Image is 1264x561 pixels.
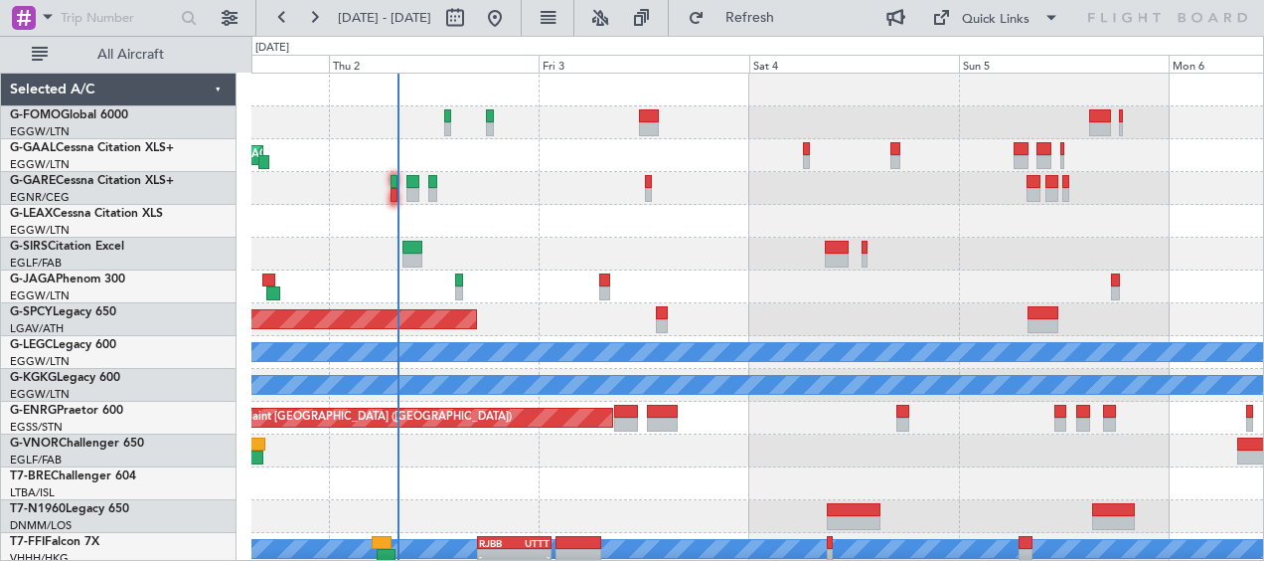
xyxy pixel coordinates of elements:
a: EGGW/LTN [10,223,70,238]
a: EGGW/LTN [10,288,70,303]
a: LGAV/ATH [10,321,64,336]
span: G-GARE [10,175,56,187]
span: G-FOMO [10,109,61,121]
a: G-SPCYLegacy 650 [10,306,116,318]
div: AOG Maint Dusseldorf [251,140,367,170]
a: EGSS/STN [10,420,63,435]
input: Trip Number [61,3,175,33]
span: G-SIRS [10,241,48,253]
a: EGNR/CEG [10,190,70,205]
a: EGLF/FAB [10,256,62,271]
a: T7-FFIFalcon 7X [10,536,99,548]
button: Refresh [679,2,798,34]
span: G-GAAL [10,142,56,154]
span: G-JAGA [10,274,56,285]
span: G-ENRG [10,405,57,417]
span: T7-N1960 [10,503,66,515]
a: G-LEAXCessna Citation XLS [10,208,163,220]
a: T7-N1960Legacy 650 [10,503,129,515]
a: G-KGKGLegacy 600 [10,372,120,384]
div: [DATE] [255,40,289,57]
span: G-SPCY [10,306,53,318]
div: Quick Links [962,10,1029,30]
a: G-VNORChallenger 650 [10,438,144,450]
button: All Aircraft [22,39,216,71]
span: G-LEGC [10,339,53,351]
a: EGGW/LTN [10,124,70,139]
a: DNMM/LOS [10,518,72,533]
div: RJBB [479,537,515,549]
div: Sun 5 [959,55,1169,73]
div: Sat 4 [749,55,959,73]
span: Refresh [709,11,792,25]
span: [DATE] - [DATE] [338,9,431,27]
a: T7-BREChallenger 604 [10,470,136,482]
div: UTTT [514,537,550,549]
span: G-VNOR [10,438,59,450]
div: Fri 3 [539,55,748,73]
div: Planned Maint [GEOGRAPHIC_DATA] ([GEOGRAPHIC_DATA]) [199,403,512,433]
a: G-GAALCessna Citation XLS+ [10,142,174,154]
a: G-ENRGPraetor 600 [10,405,123,417]
a: G-JAGAPhenom 300 [10,274,125,285]
a: EGLF/FAB [10,453,62,467]
a: LTBA/ISL [10,485,55,500]
span: G-KGKG [10,372,57,384]
a: G-SIRSCitation Excel [10,241,124,253]
span: G-LEAX [10,208,53,220]
span: T7-FFI [10,536,45,548]
div: Thu 2 [329,55,539,73]
a: EGGW/LTN [10,387,70,402]
a: G-GARECessna Citation XLS+ [10,175,174,187]
a: G-FOMOGlobal 6000 [10,109,128,121]
span: T7-BRE [10,470,51,482]
span: All Aircraft [52,48,210,62]
button: Quick Links [922,2,1069,34]
a: EGGW/LTN [10,354,70,369]
a: G-LEGCLegacy 600 [10,339,116,351]
a: EGGW/LTN [10,157,70,172]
